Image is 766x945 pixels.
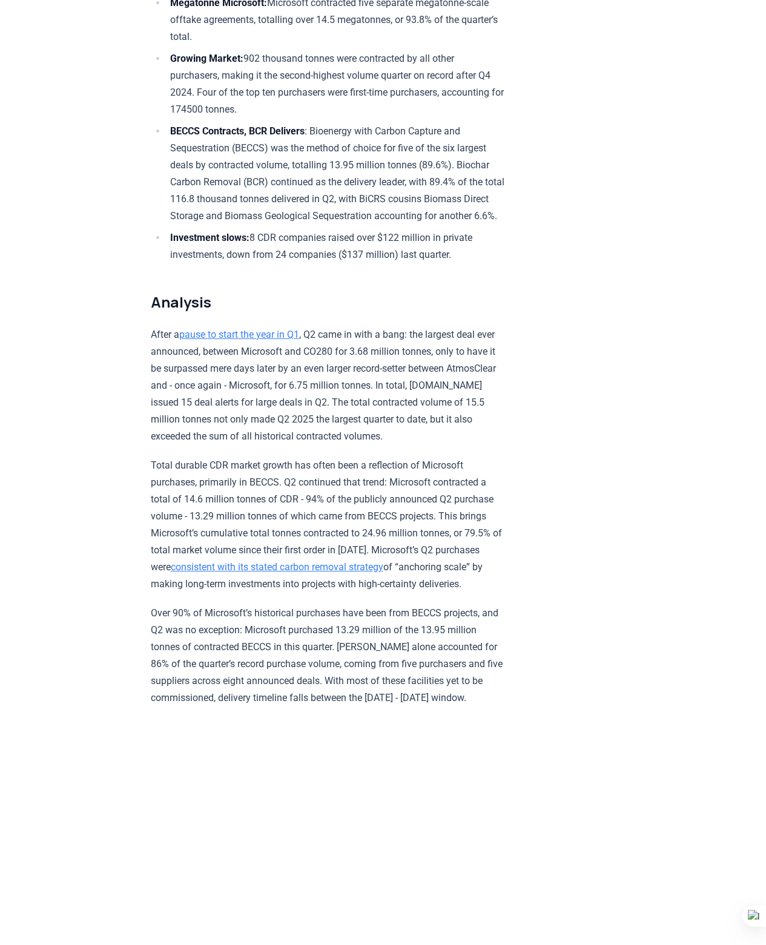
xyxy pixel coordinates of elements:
[167,229,505,263] li: 8 CDR companies raised over $122 million in private investments, down from 24 companies ($137 mil...
[170,125,305,137] strong: BECCS Contracts, BCR Delivers
[171,561,383,573] a: consistent with its stated carbon removal strategy
[151,326,505,445] p: After a , Q2 came in with a bang: the largest deal ever announced, between Microsoft and CO280 fo...
[167,50,505,118] li: 902 thousand tonnes were contracted by all other purchasers, making it the second-highest volume ...
[151,457,505,593] p: Total durable CDR market growth has often been a reflection of Microsoft purchases, primarily in ...
[170,53,243,64] strong: Growing Market:
[179,329,299,340] a: pause to start the year in Q1
[151,605,505,706] p: Over 90% of Microsoft’s historical purchases have been from BECCS projects, and Q2 was no excepti...
[167,123,505,225] li: : Bioenergy with Carbon Capture and Sequestration (BECCS) was the method of choice for five of th...
[151,292,505,312] h2: Analysis
[170,232,249,243] strong: Investment slows:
